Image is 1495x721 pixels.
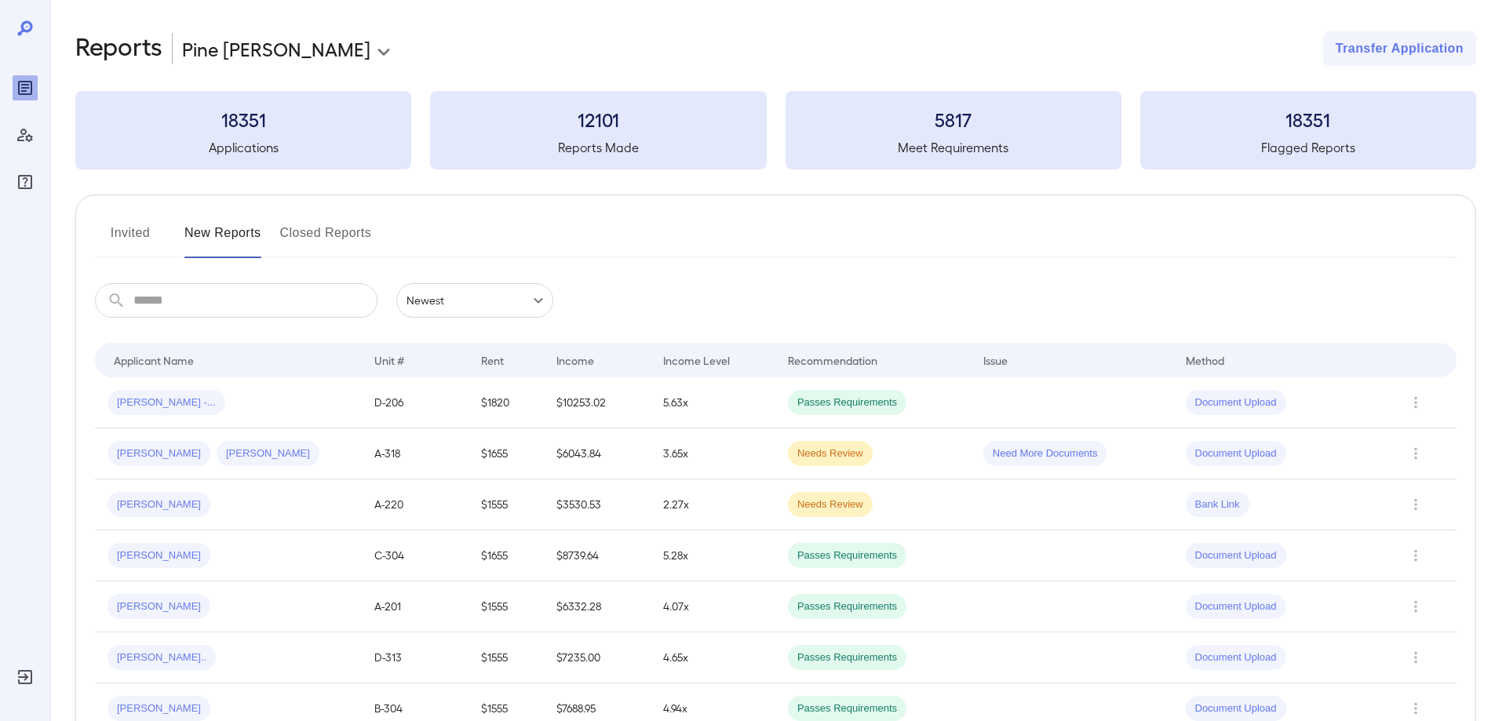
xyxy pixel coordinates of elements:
span: Document Upload [1186,650,1286,665]
button: Row Actions [1403,543,1428,568]
td: 5.63x [651,377,775,428]
td: 3.65x [651,428,775,479]
span: Document Upload [1186,701,1286,716]
div: Applicant Name [114,351,194,370]
span: Document Upload [1186,446,1286,461]
td: $6332.28 [544,581,651,632]
span: [PERSON_NAME] [108,548,210,563]
div: Manage Users [13,122,38,147]
div: Income Level [663,351,730,370]
button: Transfer Application [1323,31,1476,66]
button: Row Actions [1403,390,1428,415]
span: Document Upload [1186,395,1286,410]
div: Method [1186,351,1224,370]
div: Log Out [13,665,38,690]
span: Needs Review [788,446,873,461]
span: Passes Requirements [788,548,906,563]
td: C-304 [362,530,469,581]
td: $10253.02 [544,377,651,428]
td: $8739.64 [544,530,651,581]
span: Document Upload [1186,599,1286,614]
td: $1555 [469,632,544,683]
div: Recommendation [788,351,877,370]
h5: Flagged Reports [1140,138,1476,157]
td: $1555 [469,581,544,632]
span: [PERSON_NAME] [108,701,210,716]
td: $3530.53 [544,479,651,530]
td: 2.27x [651,479,775,530]
h3: 12101 [430,107,766,132]
span: [PERSON_NAME].. [108,650,216,665]
button: Row Actions [1403,696,1428,721]
td: 4.65x [651,632,775,683]
span: [PERSON_NAME] [108,497,210,512]
div: FAQ [13,169,38,195]
td: D-313 [362,632,469,683]
span: Passes Requirements [788,650,906,665]
span: [PERSON_NAME] [108,446,210,461]
button: Invited [95,220,166,258]
td: $7235.00 [544,632,651,683]
td: A-220 [362,479,469,530]
td: A-318 [362,428,469,479]
div: Income [556,351,594,370]
span: [PERSON_NAME] -... [108,395,225,410]
td: 5.28x [651,530,775,581]
summary: 18351Applications12101Reports Made5817Meet Requirements18351Flagged Reports [75,91,1476,169]
span: Bank Link [1186,497,1249,512]
span: [PERSON_NAME] [217,446,319,461]
button: Row Actions [1403,645,1428,670]
td: $6043.84 [544,428,651,479]
span: Passes Requirements [788,395,906,410]
h2: Reports [75,31,162,66]
h5: Meet Requirements [786,138,1121,157]
div: Reports [13,75,38,100]
span: Document Upload [1186,548,1286,563]
button: Closed Reports [280,220,372,258]
td: D-206 [362,377,469,428]
td: $1655 [469,428,544,479]
div: Newest [396,283,553,318]
td: A-201 [362,581,469,632]
h3: 18351 [75,107,411,132]
div: Unit # [374,351,404,370]
div: Rent [481,351,506,370]
span: Passes Requirements [788,599,906,614]
button: Row Actions [1403,492,1428,517]
button: Row Actions [1403,441,1428,466]
td: $1820 [469,377,544,428]
h5: Reports Made [430,138,766,157]
td: 4.07x [651,581,775,632]
h3: 18351 [1140,107,1476,132]
span: Passes Requirements [788,701,906,716]
span: Needs Review [788,497,873,512]
td: $1655 [469,530,544,581]
h3: 5817 [786,107,1121,132]
p: Pine [PERSON_NAME] [182,36,370,61]
button: Row Actions [1403,594,1428,619]
span: Need More Documents [983,446,1107,461]
button: New Reports [184,220,261,258]
td: $1555 [469,479,544,530]
div: Issue [983,351,1008,370]
span: [PERSON_NAME] [108,599,210,614]
h5: Applications [75,138,411,157]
